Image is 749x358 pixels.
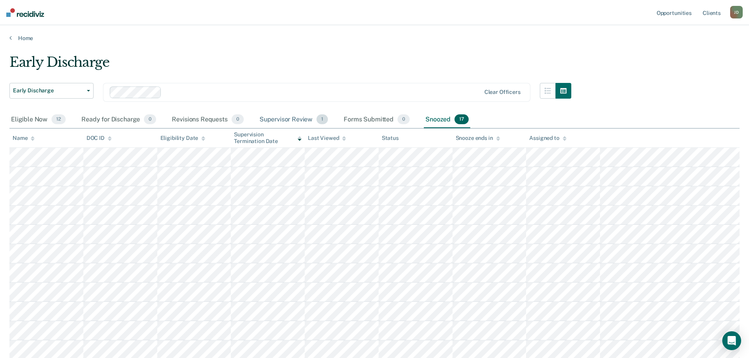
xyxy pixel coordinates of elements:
[80,111,158,129] div: Ready for Discharge0
[342,111,411,129] div: Forms Submitted0
[317,114,328,125] span: 1
[6,8,44,17] img: Recidiviz
[232,114,244,125] span: 0
[160,135,206,141] div: Eligibility Date
[424,111,470,129] div: Snoozed17
[722,331,741,350] div: Open Intercom Messenger
[455,114,469,125] span: 17
[529,135,566,141] div: Assigned to
[258,111,330,129] div: Supervisor Review1
[9,111,67,129] div: Eligible Now12
[9,35,740,42] a: Home
[308,135,346,141] div: Last Viewed
[86,135,112,141] div: DOC ID
[456,135,500,141] div: Snooze ends in
[398,114,410,125] span: 0
[52,114,66,125] span: 12
[13,87,84,94] span: Early Discharge
[382,135,399,141] div: Status
[730,6,743,18] button: JD
[13,135,35,141] div: Name
[170,111,245,129] div: Revisions Requests0
[9,83,94,99] button: Early Discharge
[234,131,302,145] div: Supervision Termination Date
[9,54,571,77] div: Early Discharge
[730,6,743,18] div: J D
[484,89,521,95] div: Clear officers
[144,114,156,125] span: 0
